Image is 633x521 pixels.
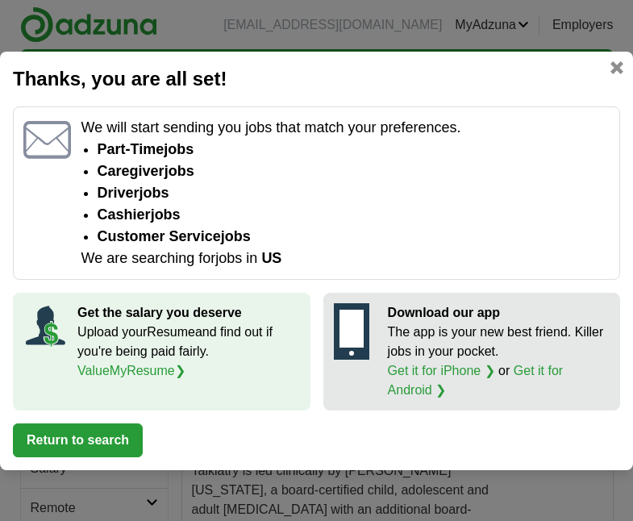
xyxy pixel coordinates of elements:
[98,226,610,248] li: Customer Service jobs
[13,423,143,457] button: Return to search
[77,364,185,377] a: ValueMyResume❯
[388,364,564,397] a: Get it for Android ❯
[98,182,610,204] li: Driver jobs
[388,323,610,400] p: The app is your new best friend. Killer jobs in your pocket. or
[261,250,281,266] span: US
[98,160,610,182] li: Caregiver jobs
[13,65,620,94] h2: Thanks, you are all set!
[98,139,610,160] li: Part-time jobs
[81,248,610,269] p: We are searching for jobs in
[388,303,610,323] p: Download our app
[98,204,610,226] li: Cashier jobs
[81,117,610,139] p: We will start sending you jobs that match your preferences.
[77,323,299,381] p: Upload your Resume and find out if you're being paid fairly.
[388,364,495,377] a: Get it for iPhone ❯
[77,303,299,323] p: Get the salary you deserve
